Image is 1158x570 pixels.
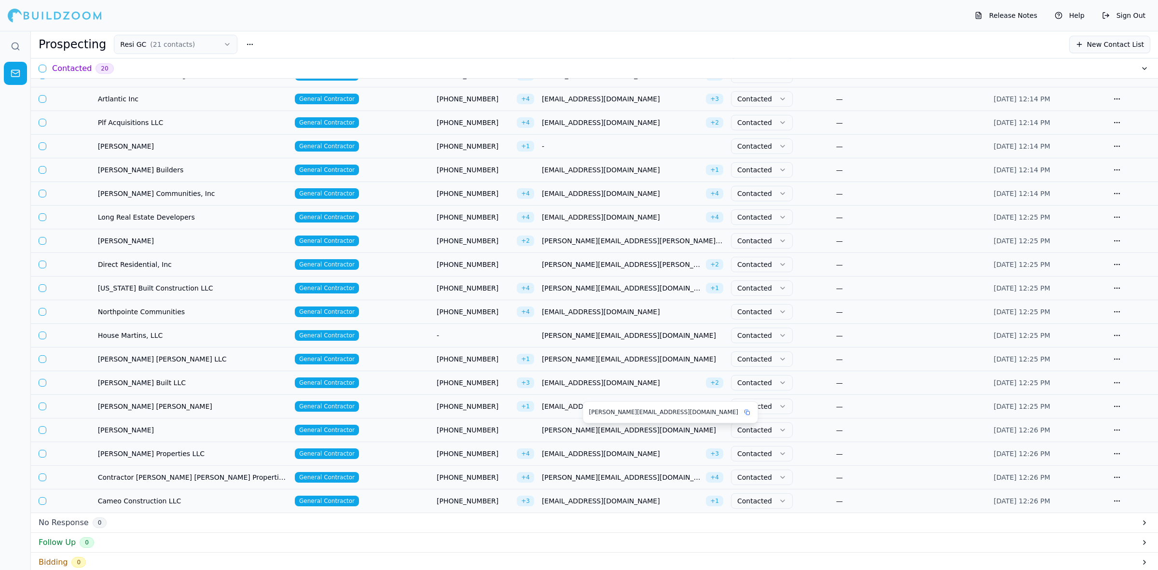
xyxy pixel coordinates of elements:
span: [PERSON_NAME][EMAIL_ADDRESS][DOMAIN_NAME] [542,425,723,435]
span: Direct Residential, Inc [98,260,287,269]
div: — [836,141,986,151]
span: + 4 [517,117,534,128]
span: 0 [93,517,107,528]
button: Help [1050,8,1089,23]
div: — [836,402,986,411]
span: [PERSON_NAME] [PERSON_NAME] [98,402,287,411]
span: [DATE] 12:14 PM [993,95,1050,103]
span: [DATE] 12:25 PM [993,379,1050,387]
div: — [836,354,986,364]
span: [DATE] 12:25 PM [993,213,1050,221]
span: [EMAIL_ADDRESS][DOMAIN_NAME] [542,496,702,506]
span: Northpointe Communities [98,307,287,317]
span: 0 [71,557,86,568]
span: + 1 [517,141,534,152]
span: [DATE] 12:26 PM [993,473,1050,481]
span: [PERSON_NAME][EMAIL_ADDRESS][DOMAIN_NAME] [542,331,723,340]
span: [PHONE_NUMBER] [437,94,513,104]
span: General Contractor [295,448,359,459]
span: [PERSON_NAME] [98,425,287,435]
span: [PHONE_NUMBER] [437,141,513,151]
button: Copy email to clipboard [742,407,752,417]
span: [DATE] 12:26 PM [993,426,1050,434]
span: 20 [96,63,113,73]
span: + 1 [517,401,534,412]
span: [DATE] 12:25 PM [993,261,1050,268]
span: [DATE] 12:25 PM [993,332,1050,339]
span: General Contractor [295,259,359,270]
span: [PHONE_NUMBER] [437,496,513,506]
span: General Contractor [295,188,359,199]
div: — [836,189,986,198]
span: [PERSON_NAME] [PERSON_NAME] LLC [98,354,287,364]
span: [PHONE_NUMBER] [437,212,513,222]
span: General Contractor [295,117,359,128]
span: [PERSON_NAME] [98,236,287,246]
span: General Contractor [295,472,359,483]
span: General Contractor [295,165,359,175]
span: [PHONE_NUMBER] [437,449,513,459]
span: [PHONE_NUMBER] [437,236,513,246]
span: [EMAIL_ADDRESS][DOMAIN_NAME] [542,402,723,411]
h3: Bidding [39,556,68,568]
div: — [836,283,986,293]
span: [PHONE_NUMBER] [437,118,513,127]
span: General Contractor [295,425,359,435]
span: Contractor [PERSON_NAME] [PERSON_NAME] Properties Group 678 862 [98,473,287,482]
span: + 4 [517,306,534,317]
span: [DATE] 12:26 PM [993,450,1050,458]
span: [PERSON_NAME][EMAIL_ADDRESS][PERSON_NAME][DOMAIN_NAME] [542,260,702,269]
span: General Contractor [295,283,359,293]
span: General Contractor [295,401,359,412]
span: General Contractor [295,94,359,104]
span: [PHONE_NUMBER] [437,307,513,317]
span: [DATE] 12:25 PM [993,237,1050,245]
span: [PERSON_NAME][EMAIL_ADDRESS][PERSON_NAME][DOMAIN_NAME] [542,236,723,246]
span: General Contractor [295,236,359,246]
h3: Contacted [52,62,92,74]
div: - [542,141,723,151]
span: + 1 [706,165,723,175]
span: Artlantic Inc [98,94,287,104]
span: General Contractor [295,306,359,317]
span: + 4 [706,188,723,199]
span: [PHONE_NUMBER] [437,354,513,364]
span: [PERSON_NAME] Properties LLC [98,449,287,459]
span: + 4 [706,212,723,222]
span: General Contractor [295,496,359,506]
button: Sign Out [1097,8,1150,23]
span: + 2 [706,259,723,270]
span: + 4 [517,283,534,293]
span: General Contractor [295,377,359,388]
span: + 1 [517,354,534,364]
span: [PHONE_NUMBER] [437,165,534,175]
span: House Martins, LLC [98,331,287,340]
span: General Contractor [295,141,359,152]
span: [DATE] 12:25 PM [993,284,1050,292]
span: + 4 [517,188,534,199]
div: — [836,496,986,506]
span: [PERSON_NAME][EMAIL_ADDRESS][DOMAIN_NAME] [542,473,702,482]
div: — [836,307,986,317]
span: [PHONE_NUMBER] [437,425,534,435]
span: General Contractor [295,330,359,341]
span: [PERSON_NAME][EMAIL_ADDRESS][DOMAIN_NAME] [542,283,702,293]
span: [DATE] 12:25 PM [993,355,1050,363]
div: — [836,331,986,340]
div: — [836,449,986,459]
div: — [836,473,986,482]
span: [EMAIL_ADDRESS][DOMAIN_NAME] [542,118,702,127]
div: — [836,94,986,104]
span: + 3 [517,496,534,506]
span: [DATE] 12:26 PM [993,497,1050,505]
span: [DATE] 12:14 PM [993,119,1050,126]
span: + 2 [517,236,534,246]
span: [EMAIL_ADDRESS][DOMAIN_NAME] [542,378,702,388]
span: + 4 [706,472,723,483]
span: [PHONE_NUMBER] [437,378,513,388]
span: [EMAIL_ADDRESS][DOMAIN_NAME] [542,307,723,317]
span: + 3 [706,448,723,459]
span: + 1 [706,283,723,293]
span: [DATE] 12:14 PM [993,190,1050,197]
div: — [836,425,986,435]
